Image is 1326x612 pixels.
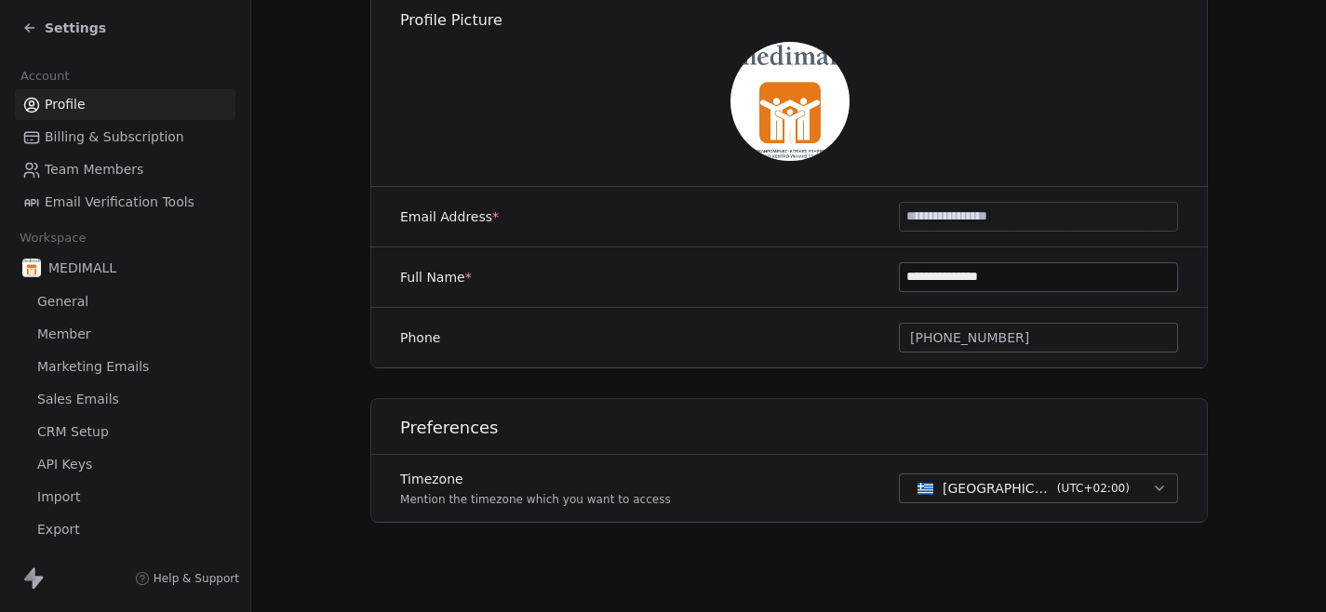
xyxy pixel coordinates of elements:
span: Workspace [12,224,94,252]
span: Sales Emails [37,390,119,409]
span: ( UTC+02:00 ) [1056,480,1129,497]
span: Import [37,487,80,507]
a: Email Verification Tools [15,187,235,218]
a: Settings [22,19,106,37]
a: CRM Setup [15,417,235,447]
a: General [15,286,235,317]
span: Member [37,325,91,344]
a: API Keys [15,449,235,480]
span: Profile [45,95,86,114]
label: Email Address [400,207,499,226]
span: MEDIMALL [48,259,116,277]
a: Sales Emails [15,384,235,415]
h1: Preferences [400,417,1209,439]
a: Import [15,482,235,512]
a: Member [15,319,235,350]
span: Settings [45,19,106,37]
a: Export [15,514,235,545]
a: Marketing Emails [15,352,235,382]
label: Timezone [400,470,671,488]
label: Phone [400,328,440,347]
a: Help & Support [135,571,239,586]
a: Team Members [15,154,235,185]
span: CRM Setup [37,422,109,442]
p: Mention the timezone which you want to access [400,492,671,507]
button: [PHONE_NUMBER] [899,323,1178,353]
span: Account [12,62,77,90]
img: Medimall%20logo%20(2).1.png [730,42,849,161]
span: [PHONE_NUMBER] [910,328,1029,348]
span: Help & Support [154,571,239,586]
span: Team Members [45,160,143,180]
label: Full Name [400,268,472,286]
img: Medimall%20logo%20(2).1.jpg [22,259,41,277]
a: Billing & Subscription [15,122,235,153]
span: Email Verification Tools [45,193,194,212]
span: Marketing Emails [37,357,149,377]
a: Profile [15,89,235,120]
span: Billing & Subscription [45,127,184,147]
span: API Keys [37,455,92,474]
h1: Profile Picture [400,10,1209,31]
span: Export [37,520,80,539]
span: General [37,292,88,312]
button: [GEOGRAPHIC_DATA] - EET(UTC+02:00) [899,473,1178,503]
span: [GEOGRAPHIC_DATA] - EET [943,479,1050,498]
